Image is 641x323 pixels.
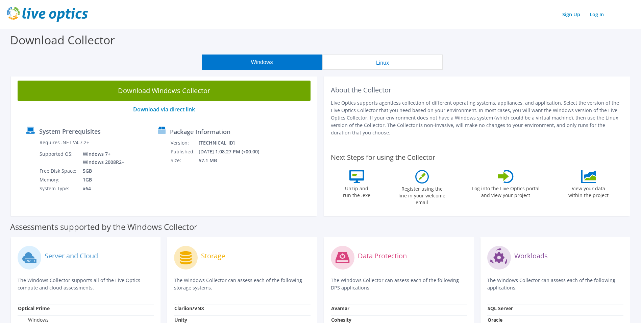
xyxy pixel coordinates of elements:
button: Windows [202,55,322,70]
td: Free Disk Space: [39,167,78,175]
td: [TECHNICAL_ID] [198,138,268,147]
label: Download Collector [10,32,115,48]
td: Memory: [39,175,78,184]
p: Live Optics supports agentless collection of different operating systems, appliances, and applica... [331,99,624,136]
label: Unzip and run the .exe [341,183,372,199]
td: 5GB [78,167,126,175]
label: Assessments supported by the Windows Collector [10,223,197,230]
td: Size: [170,156,198,165]
a: Download Windows Collector [18,81,311,101]
strong: Unity [174,317,187,323]
td: Published: [170,147,198,156]
p: The Windows Collector can assess each of the following applications. [487,277,623,292]
h2: About the Collector [331,86,624,94]
label: Workloads [514,253,548,259]
p: The Windows Collector can assess each of the following storage systems. [174,277,310,292]
td: 1GB [78,175,126,184]
strong: Optical Prime [18,305,50,311]
label: Storage [201,253,225,259]
a: Sign Up [559,9,584,19]
strong: Avamar [331,305,349,311]
label: Register using the line in your welcome email [397,184,447,206]
td: 57.1 MB [198,156,268,165]
a: Log In [586,9,607,19]
label: Data Protection [358,253,407,259]
label: Requires .NET V4.7.2+ [40,139,89,146]
label: Log into the Live Optics portal and view your project [472,183,540,199]
td: Supported OS: [39,150,78,167]
p: The Windows Collector supports all of the Live Optics compute and cloud assessments. [18,277,154,292]
label: View your data within the project [564,183,613,199]
td: System Type: [39,184,78,193]
td: [DATE] 1:08:27 PM (+00:00) [198,147,268,156]
td: Windows 7+ Windows 2008R2+ [78,150,126,167]
label: Server and Cloud [45,253,98,259]
strong: Clariion/VNX [174,305,204,311]
strong: Cohesity [331,317,351,323]
strong: SQL Server [488,305,513,311]
label: Package Information [170,128,230,135]
td: x64 [78,184,126,193]
strong: Oracle [488,317,502,323]
td: Version: [170,138,198,147]
label: Next Steps for using the Collector [331,153,435,161]
label: System Prerequisites [39,128,101,135]
button: Linux [322,55,443,70]
img: live_optics_svg.svg [7,7,88,22]
a: Download via direct link [133,106,195,113]
p: The Windows Collector can assess each of the following DPS applications. [331,277,467,292]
